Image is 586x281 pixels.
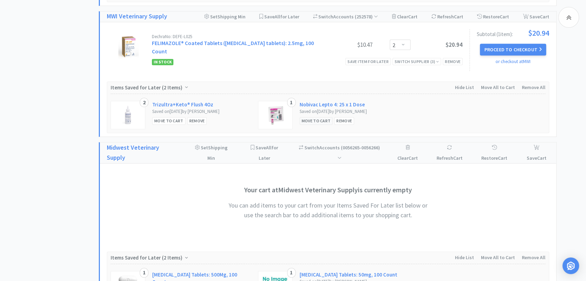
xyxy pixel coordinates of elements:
[107,11,167,21] a: MWI Veterinary Supply
[431,11,463,22] div: Refresh
[152,59,173,65] span: In Stock
[187,117,207,124] div: Remove
[118,34,138,59] img: 3697147cad2246baae91e54f874fe4e9_17992.png
[300,271,397,278] a: [MEDICAL_DATA] Tablets: 50mg, 100 Count
[345,58,391,65] div: Save item for later
[122,105,134,125] img: 72d661e4f03542e5b09b342609dd8517_18065.png
[320,41,372,49] div: $10.47
[191,142,232,163] div: Shipping Min
[395,58,439,65] div: Switch Supplier ( 3 )
[287,268,296,278] div: 1
[453,155,463,161] span: Cart
[523,11,549,22] div: Save
[540,14,549,20] span: Cart
[164,254,181,261] span: 2 Items
[477,29,549,37] div: Subtotal ( 1 item ):
[275,14,280,20] span: All
[111,84,184,91] span: Items Saved for Later ( )
[522,84,545,90] span: Remove All
[204,11,245,22] div: Shipping Min
[300,101,365,108] a: Nobivac Lepto 4: 25 x 1 Dose
[334,117,354,124] div: Remove
[111,254,184,261] span: Items Saved for Later ( )
[537,155,546,161] span: Cart
[479,142,510,163] div: Restore
[152,34,320,39] div: Dechra No: DEFE-L025
[287,98,296,107] div: 1
[164,84,181,91] span: 2 Items
[395,142,420,163] div: Clear
[528,29,549,37] span: $20.94
[524,142,549,163] div: Save
[140,268,148,278] div: 1
[455,84,474,90] span: Hide List
[152,108,251,115] div: Saved on [DATE] by [PERSON_NAME]
[454,14,463,20] span: Cart
[266,105,285,125] img: e386f6a634d1490ca24594746d4a7edf_16206.png
[224,184,432,195] h3: Your cart at Midwest Veterinary Supply is currently empty
[201,144,208,151] span: Set
[477,11,509,22] div: Restore
[300,117,333,124] div: Move to Cart
[480,44,546,55] button: Proceed to Checkout
[224,201,432,221] h4: You can add items to your cart from your Items Saved For Later list below or use the search bar t...
[152,39,314,55] a: FELIMAZOLE® Coated Tablets ([MEDICAL_DATA] tablets): 2.5mg, 100 Count
[446,41,463,49] span: $20.94
[392,11,417,22] div: Clear
[481,254,515,261] span: Move All to Cart
[140,98,148,107] div: 2
[562,257,579,274] div: Open Intercom Messenger
[354,14,378,20] span: ( 252578 )
[522,254,545,261] span: Remove All
[443,58,463,65] div: Remove
[313,11,378,22] div: Accounts
[152,101,213,108] a: Trizultra+Keto® Flush 4Oz
[498,155,507,161] span: Cart
[298,142,381,163] div: Accounts
[304,144,319,151] span: Switch
[495,59,531,64] a: or checkout at MWI
[107,143,178,163] a: Midwest Veterinary Supply
[256,144,278,161] span: Save for Later
[408,14,417,20] span: Cart
[337,144,380,161] span: ( 0056265-0056266 )
[210,14,217,20] span: Set
[264,14,299,20] span: Save for Later
[300,108,398,115] div: Saved on [DATE] by [PERSON_NAME]
[266,144,272,151] span: All
[500,14,509,20] span: Cart
[434,142,465,163] div: Refresh
[455,254,474,261] span: Hide List
[318,14,333,20] span: Switch
[152,117,186,124] div: Move to Cart
[408,155,418,161] span: Cart
[481,84,515,90] span: Move All to Cart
